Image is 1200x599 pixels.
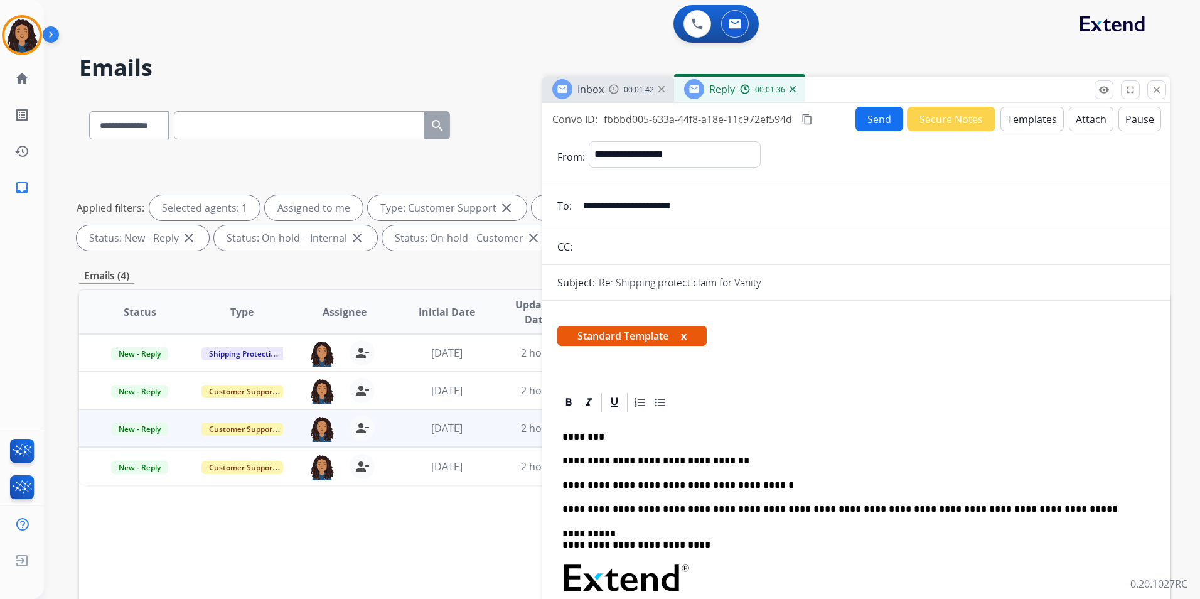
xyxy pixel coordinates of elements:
span: 2 hours ago [521,460,577,473]
img: agent-avatar [309,454,335,480]
mat-icon: content_copy [801,114,813,125]
span: 2 hours ago [521,384,577,397]
span: 2 hours ago [521,421,577,435]
p: Emails (4) [79,268,134,284]
mat-icon: inbox [14,180,29,195]
mat-icon: person_remove [355,421,370,436]
p: Convo ID: [552,112,597,127]
span: [DATE] [431,384,463,397]
div: Status: On-hold - Customer [382,225,554,251]
mat-icon: fullscreen [1125,84,1136,95]
mat-icon: person_remove [355,459,370,474]
div: Type: Customer Support [368,195,527,220]
mat-icon: close [350,230,365,246]
button: x [681,328,687,343]
span: Customer Support [201,423,283,436]
mat-icon: person_remove [355,345,370,360]
img: agent-avatar [309,416,335,442]
button: Pause [1118,107,1161,131]
mat-icon: close [181,230,196,246]
span: Customer Support [201,461,283,474]
span: New - Reply [111,423,168,436]
h2: Emails [79,55,1170,80]
button: Send [855,107,903,131]
span: Customer Support [201,385,283,398]
span: New - Reply [111,347,168,360]
span: Initial Date [419,305,475,320]
p: Applied filters: [77,200,144,215]
p: To: [557,198,572,213]
mat-icon: close [499,200,514,215]
p: 0.20.1027RC [1130,576,1187,591]
span: Shipping Protection [201,347,287,360]
mat-icon: home [14,71,29,86]
div: Status: New - Reply [77,225,209,251]
span: fbbbd005-633a-44f8-a18e-11c972ef594d [604,112,792,126]
mat-icon: close [1151,84,1162,95]
div: Assigned to me [265,195,363,220]
mat-icon: search [430,118,445,133]
span: Standard Template [557,326,707,346]
span: Updated Date [508,297,565,327]
p: CC: [557,239,572,254]
div: Bold [559,393,578,412]
button: Templates [1000,107,1064,131]
div: Italic [579,393,598,412]
span: 00:01:42 [624,85,654,95]
div: Status: On-hold – Internal [214,225,377,251]
img: avatar [4,18,40,53]
span: 00:01:36 [755,85,785,95]
span: [DATE] [431,460,463,473]
div: Type: Shipping Protection [532,195,696,220]
span: [DATE] [431,346,463,360]
mat-icon: list_alt [14,107,29,122]
span: Status [124,305,156,320]
button: Attach [1069,107,1113,131]
span: Inbox [577,82,604,96]
p: From: [557,149,585,165]
span: 2 hours ago [521,346,577,360]
p: Re: Shipping protect claim for Vanity [599,275,761,290]
div: Selected agents: 1 [149,195,260,220]
span: [DATE] [431,421,463,435]
span: Type [230,305,254,320]
p: Subject: [557,275,595,290]
mat-icon: close [526,230,541,246]
span: New - Reply [111,385,168,398]
mat-icon: history [14,144,29,159]
img: agent-avatar [309,378,335,404]
span: Assignee [323,305,367,320]
mat-icon: remove_red_eye [1098,84,1110,95]
span: Reply [709,82,735,96]
img: agent-avatar [309,340,335,367]
div: Bullet List [651,393,670,412]
span: New - Reply [111,461,168,474]
mat-icon: person_remove [355,383,370,398]
div: Ordered List [631,393,650,412]
div: Underline [605,393,624,412]
button: Secure Notes [907,107,995,131]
